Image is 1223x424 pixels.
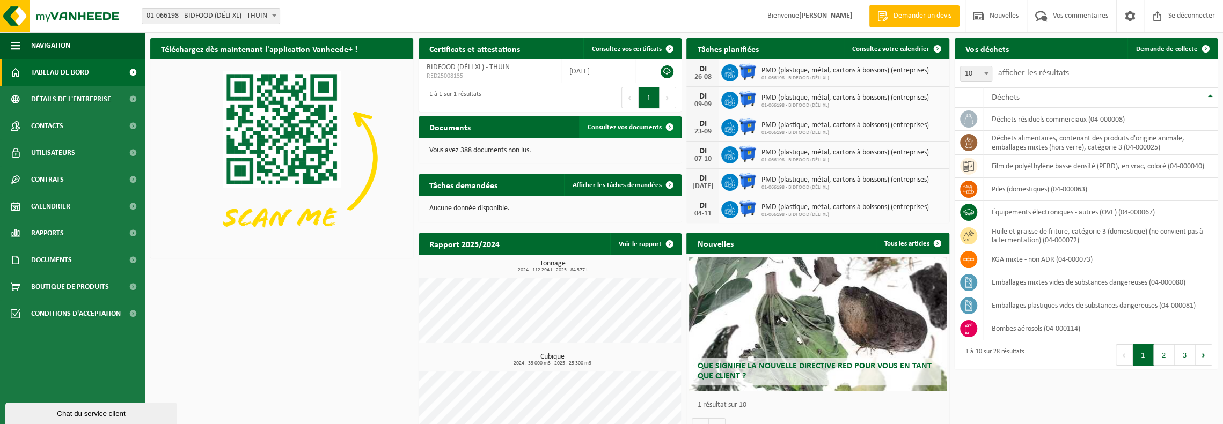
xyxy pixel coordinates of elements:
font: 01-066198 - BIDFOOD (DÉLI XL) [761,75,829,81]
font: 3 [1183,352,1187,360]
a: Consultez vos documents [579,116,680,138]
font: 23-09 [694,128,711,136]
font: PMD (plastique, métal, cartons à boissons) (entreprises) [761,203,928,211]
font: Consultez votre calendrier [852,46,929,53]
span: 10 [961,66,992,81]
font: huile et graisse de friture, catégorie 3 (domestique) (ne convient pas à la fermentation) (04-000... [991,228,1203,244]
font: 01-066198 - BIDFOOD (DÉLI XL) [761,157,829,163]
font: 1 [1141,352,1145,360]
font: 01-066198 - BIDFOOD (DÉLI XL) - THUIN [147,12,267,20]
font: Rapports [31,229,64,237]
font: Consultez vos documents [588,124,662,131]
font: Vous avez 388 documents non lus. [429,146,531,154]
font: 2024 : 33 000 m3 - 2025 : 25 300 m3 [514,360,591,366]
font: 07-10 [694,155,711,163]
img: WB-1100-HPE-BE-01 [738,117,757,136]
a: Afficher les tâches demandées [564,174,680,196]
img: WB-1100-HPE-BE-01 [738,172,757,190]
font: DI [699,174,706,183]
font: 2 [1162,352,1166,360]
font: afficher les résultats [998,69,1068,77]
font: Rapport 2025/2024 [429,241,500,249]
font: RED25008135 [427,73,463,79]
font: 09-09 [694,100,711,108]
font: Tâches demandées [429,182,497,190]
font: 01-066198 - BIDFOOD (DÉLI XL) [761,130,829,136]
font: Demande de collecte [1136,46,1198,53]
font: PMD (plastique, métal, cartons à boissons) (entreprises) [761,94,928,102]
font: emballages mixtes vides de substances dangereuses (04-000080) [991,279,1185,287]
img: WB-1100-HPE-BE-01 [738,63,757,81]
font: équipements électroniques - autres (OVE) (04-000067) [991,209,1154,217]
font: Contacts [31,122,63,130]
button: 1 [1133,344,1154,366]
font: Vos déchets [965,46,1008,54]
button: 1 [639,87,660,108]
font: 01-066198 - BIDFOOD (DÉLI XL) [761,102,829,108]
font: Voir le rapport [619,241,662,248]
font: 04-11 [694,210,711,218]
font: Tableau de bord [31,69,89,77]
a: Demander un devis [869,5,960,27]
font: 1 à 1 sur 1 résultats [429,91,481,98]
font: Demander un devis [894,12,951,20]
span: 01-066198 - BIDFOOD (DÉLI XL) - THUIN [142,9,280,24]
font: BIDFOOD (DÉLI XL) - THUIN [427,63,510,71]
a: Consultez vos certificats [583,38,680,59]
img: WB-1100-HPE-BE-01 [738,145,757,163]
a: Voir le rapport [610,233,680,255]
a: Que signifie la nouvelle directive RED pour vous en tant que client ? [689,257,947,391]
font: PMD (plastique, métal, cartons à boissons) (entreprises) [761,66,928,75]
button: Précédent [1116,344,1133,366]
font: PMD (plastique, métal, cartons à boissons) (entreprises) [761,121,928,129]
font: Tous les articles [884,240,929,247]
font: 01-066198 - BIDFOOD (DÉLI XL) [761,184,829,190]
font: Détails de l'entreprise [31,95,111,103]
font: [PERSON_NAME] [799,12,853,20]
font: Tâches planifiées [697,46,758,54]
font: Certificats et attestations [429,46,520,54]
font: bombes aérosols (04-000114) [991,325,1080,333]
font: 01-066198 - BIDFOOD (DÉLI XL) [761,212,829,218]
font: 26-08 [694,73,711,81]
font: Navigation [31,42,70,50]
font: PMD (plastique, métal, cartons à boissons) (entreprises) [761,148,928,157]
button: Précédent [621,87,639,108]
button: 3 [1175,344,1196,366]
font: Documents [31,256,72,264]
font: KGA mixte - non ADR (04-000073) [991,256,1092,264]
font: DI [699,202,706,210]
font: Calendrier [31,203,70,211]
font: Nouvelles [697,240,733,249]
font: Nouvelles [990,12,1019,20]
font: déchets alimentaires, contenant des produits d'origine animale, emballages mixtes (hors verre), c... [991,135,1184,151]
font: Bienvenue [767,12,799,20]
font: 10 [965,70,972,78]
iframe: widget de discussion [5,400,179,424]
font: Téléchargez dès maintenant l'application Vanheede+ ! [161,46,357,54]
button: Suivant [1196,344,1212,366]
a: Tous les articles [876,233,948,254]
font: DI [699,92,706,101]
font: Aucune donnée disponible. [429,204,510,212]
font: PMD (plastique, métal, cartons à boissons) (entreprises) [761,176,928,184]
span: 10 [960,66,992,82]
font: 1 à 10 sur 28 résultats [965,348,1024,355]
a: Consultez votre calendrier [844,38,948,59]
font: film de polyéthylène basse densité (PEBD), en vrac, coloré (04-000040) [991,162,1204,170]
a: Demande de collecte [1127,38,1217,59]
span: 01-066198 - BIDFOOD (DÉLI XL) - THUIN [142,8,280,24]
font: DI [699,147,706,155]
font: DI [699,65,706,73]
font: déchets résiduels commerciaux (04-000008) [991,115,1124,123]
font: Déchets [991,93,1019,102]
font: piles (domestiques) (04-000063) [991,185,1087,194]
font: [DATE] [692,182,713,190]
img: WB-1100-HPE-BE-01 [738,199,757,218]
font: emballages plastiques vides de substances dangereuses (04-000081) [991,302,1195,310]
font: 1 résultat sur 10 [697,401,746,409]
font: Cubique [540,353,565,361]
font: Que signifie la nouvelle directive RED pour vous en tant que client ? [697,362,931,381]
font: [DATE] [569,68,590,76]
